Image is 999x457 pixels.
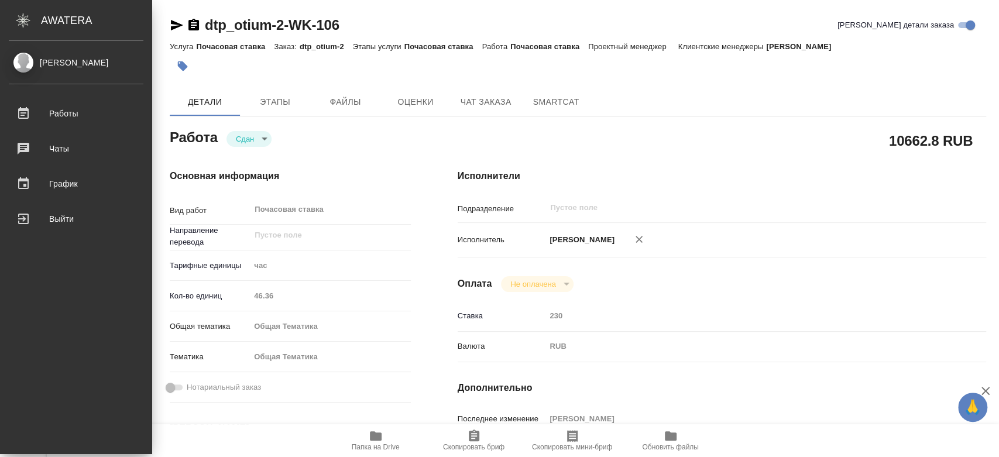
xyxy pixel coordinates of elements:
p: Клиентские менеджеры [678,42,767,51]
div: Чаты [9,140,143,157]
p: [PERSON_NAME] [545,234,614,246]
button: Скопировать мини-бриф [523,424,622,457]
h4: [PERSON_NAME] [170,421,411,435]
a: dtp_otium-2-WK-106 [205,17,339,33]
p: Этапы услуги [353,42,404,51]
div: Работы [9,105,143,122]
h4: Основная информация [170,169,411,183]
p: Последнее изменение [458,413,546,425]
span: [PERSON_NAME] детали заказа [837,19,954,31]
div: Общая Тематика [250,347,410,367]
p: Заказ: [274,42,299,51]
p: Тематика [170,351,250,363]
button: Сдан [232,134,258,144]
div: Сдан [226,131,272,147]
p: Почасовая ставка [196,42,274,51]
a: Выйти [3,204,149,233]
button: Добавить тэг [170,53,195,79]
input: Пустое поле [250,287,410,304]
button: Скопировать ссылку для ЯМессенджера [170,18,184,32]
p: Направление перевода [170,225,250,248]
span: Файлы [317,95,373,109]
button: Папка на Drive [327,424,425,457]
div: Общая Тематика [250,317,410,336]
p: Почасовая ставка [510,42,588,51]
p: Подразделение [458,203,546,215]
h4: Дополнительно [458,381,986,395]
span: Чат заказа [458,95,514,109]
input: Пустое поле [549,201,914,215]
a: График [3,169,149,198]
input: Пустое поле [545,307,942,324]
h4: Оплата [458,277,492,291]
button: Удалить исполнителя [626,226,652,252]
div: Выйти [9,210,143,228]
div: час [250,256,410,276]
span: Скопировать мини-бриф [532,443,612,451]
p: Исполнитель [458,234,546,246]
p: Проектный менеджер [588,42,669,51]
span: Нотариальный заказ [187,382,261,393]
p: [PERSON_NAME] [766,42,840,51]
p: dtp_otium-2 [300,42,353,51]
span: Этапы [247,95,303,109]
div: RUB [545,336,942,356]
span: Папка на Drive [352,443,400,451]
button: Скопировать ссылку [187,18,201,32]
span: Детали [177,95,233,109]
span: Оценки [387,95,444,109]
h2: 10662.8 RUB [889,130,973,150]
button: 🙏 [958,393,987,422]
div: [PERSON_NAME] [9,56,143,69]
div: График [9,175,143,193]
p: Валюта [458,341,546,352]
button: Скопировать бриф [425,424,523,457]
p: Работа [482,42,510,51]
h2: Работа [170,126,218,147]
p: Вид работ [170,205,250,217]
a: Чаты [3,134,149,163]
p: Кол-во единиц [170,290,250,302]
span: Обновить файлы [642,443,699,451]
p: Ставка [458,310,546,322]
input: Пустое поле [545,410,942,427]
a: Работы [3,99,149,128]
button: Обновить файлы [622,424,720,457]
span: SmartCat [528,95,584,109]
p: Тарифные единицы [170,260,250,272]
p: Общая тематика [170,321,250,332]
div: AWATERA [41,9,152,32]
div: Сдан [501,276,573,292]
span: 🙏 [963,395,983,420]
button: Не оплачена [507,279,559,289]
input: Пустое поле [253,228,383,242]
p: Услуга [170,42,196,51]
span: Скопировать бриф [443,443,504,451]
h4: Исполнители [458,169,986,183]
p: Почасовая ставка [404,42,482,51]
